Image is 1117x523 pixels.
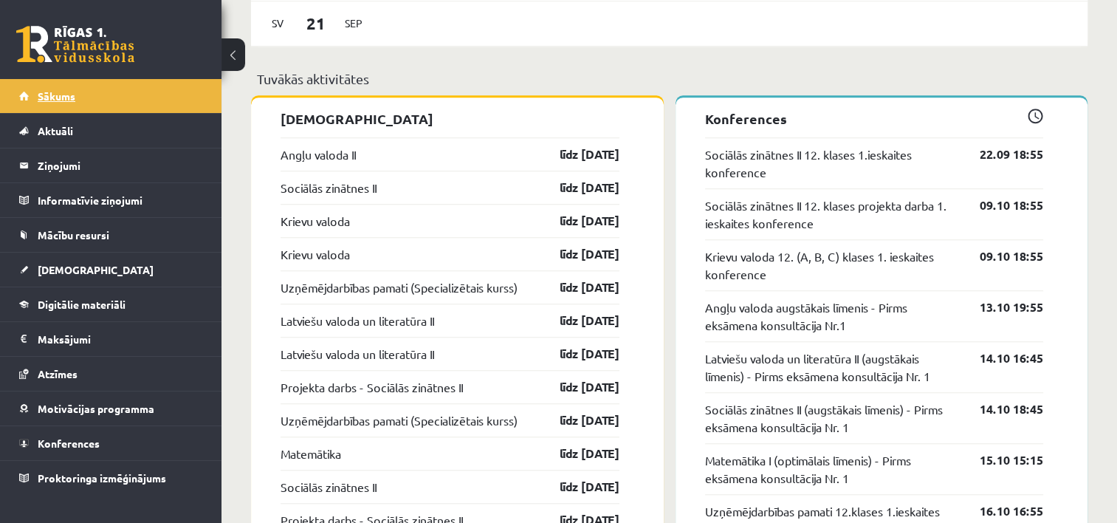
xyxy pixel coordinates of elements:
[534,445,619,462] a: līdz [DATE]
[281,109,619,129] p: [DEMOGRAPHIC_DATA]
[705,400,958,436] a: Sociālās zinātnes II (augstākais līmenis) - Pirms eksāmena konsultācija Nr. 1
[281,146,356,163] a: Angļu valoda II
[958,349,1043,367] a: 14.10 16:45
[19,392,203,425] a: Motivācijas programma
[534,378,619,396] a: līdz [DATE]
[958,247,1043,265] a: 09.10 18:55
[281,212,350,230] a: Krievu valoda
[19,114,203,148] a: Aktuāli
[281,179,377,196] a: Sociālās zinātnes II
[19,253,203,287] a: [DEMOGRAPHIC_DATA]
[262,12,293,35] span: Sv
[38,228,109,242] span: Mācību resursi
[19,287,203,321] a: Digitālie materiāli
[281,378,463,396] a: Projekta darbs - Sociālās zinātnes II
[534,278,619,296] a: līdz [DATE]
[19,79,203,113] a: Sākums
[38,89,75,103] span: Sākums
[281,245,350,263] a: Krievu valoda
[534,146,619,163] a: līdz [DATE]
[16,26,134,63] a: Rīgas 1. Tālmācības vidusskola
[38,148,203,182] legend: Ziņojumi
[38,437,100,450] span: Konferences
[705,247,958,283] a: Krievu valoda 12. (A, B, C) klases 1. ieskaites konference
[338,12,369,35] span: Sep
[38,402,154,415] span: Motivācijas programma
[19,357,203,391] a: Atzīmes
[281,345,434,363] a: Latviešu valoda un literatūra II
[705,298,958,334] a: Angļu valoda augstākais līmenis - Pirms eksāmena konsultācija Nr.1
[38,298,126,311] span: Digitālie materiāli
[958,298,1043,316] a: 13.10 19:55
[19,183,203,217] a: Informatīvie ziņojumi
[534,478,619,496] a: līdz [DATE]
[38,322,203,356] legend: Maksājumi
[534,245,619,263] a: līdz [DATE]
[705,451,958,487] a: Matemātika I (optimālais līmenis) - Pirms eksāmena konsultācija Nr. 1
[19,148,203,182] a: Ziņojumi
[19,461,203,495] a: Proktoringa izmēģinājums
[281,411,518,429] a: Uzņēmējdarbības pamati (Specializētais kurss)
[38,471,166,485] span: Proktoringa izmēģinājums
[958,146,1043,163] a: 22.09 18:55
[705,146,958,181] a: Sociālās zinātnes II 12. klases 1.ieskaites konference
[534,345,619,363] a: līdz [DATE]
[293,11,339,35] span: 21
[281,478,377,496] a: Sociālās zinātnes II
[38,183,203,217] legend: Informatīvie ziņojumi
[281,278,518,296] a: Uzņēmējdarbības pamati (Specializētais kurss)
[38,367,78,380] span: Atzīmes
[38,124,73,137] span: Aktuāli
[38,263,154,276] span: [DEMOGRAPHIC_DATA]
[958,196,1043,214] a: 09.10 18:55
[281,312,434,329] a: Latviešu valoda un literatūra II
[705,349,958,385] a: Latviešu valoda un literatūra II (augstākais līmenis) - Pirms eksāmena konsultācija Nr. 1
[705,109,1044,129] p: Konferences
[534,179,619,196] a: līdz [DATE]
[958,400,1043,418] a: 14.10 18:45
[19,322,203,356] a: Maksājumi
[19,426,203,460] a: Konferences
[257,69,1082,89] p: Tuvākās aktivitātes
[958,451,1043,469] a: 15.10 15:15
[534,411,619,429] a: līdz [DATE]
[705,196,958,232] a: Sociālās zinātnes II 12. klases projekta darba 1. ieskaites konference
[534,212,619,230] a: līdz [DATE]
[281,445,341,462] a: Matemātika
[958,502,1043,520] a: 16.10 16:55
[19,218,203,252] a: Mācību resursi
[534,312,619,329] a: līdz [DATE]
